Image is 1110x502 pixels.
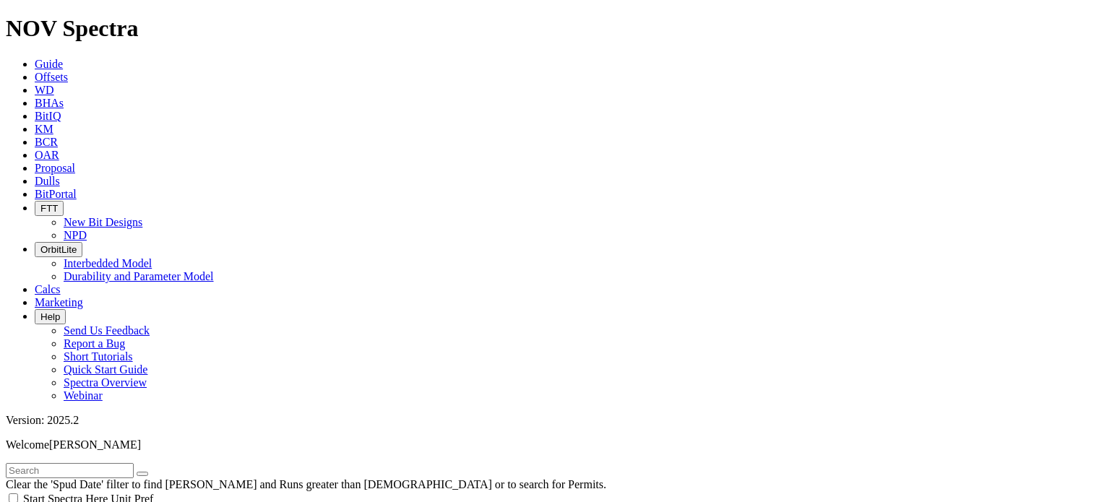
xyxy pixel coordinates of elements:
[64,216,142,228] a: New Bit Designs
[35,283,61,295] a: Calcs
[40,203,58,214] span: FTT
[49,438,141,451] span: [PERSON_NAME]
[6,15,1104,42] h1: NOV Spectra
[35,136,58,148] a: BCR
[64,257,152,269] a: Interbedded Model
[64,229,87,241] a: NPD
[6,438,1104,451] p: Welcome
[35,110,61,122] a: BitIQ
[35,84,54,96] a: WD
[35,71,68,83] a: Offsets
[35,242,82,257] button: OrbitLite
[64,363,147,376] a: Quick Start Guide
[35,123,53,135] a: KM
[64,270,214,282] a: Durability and Parameter Model
[64,324,150,337] a: Send Us Feedback
[40,244,77,255] span: OrbitLite
[6,478,606,490] span: Clear the 'Spud Date' filter to find [PERSON_NAME] and Runs greater than [DEMOGRAPHIC_DATA] or to...
[35,97,64,109] a: BHAs
[35,175,60,187] a: Dulls
[35,309,66,324] button: Help
[64,376,147,389] a: Spectra Overview
[35,201,64,216] button: FTT
[40,311,60,322] span: Help
[64,350,133,363] a: Short Tutorials
[35,149,59,161] a: OAR
[35,188,77,200] a: BitPortal
[35,296,83,308] a: Marketing
[6,463,134,478] input: Search
[64,389,103,402] a: Webinar
[35,58,63,70] a: Guide
[64,337,125,350] a: Report a Bug
[6,414,1104,427] div: Version: 2025.2
[35,162,75,174] a: Proposal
